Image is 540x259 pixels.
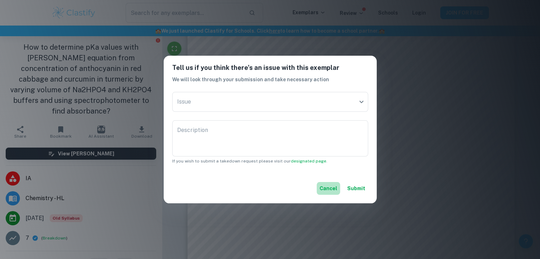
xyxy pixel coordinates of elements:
a: designated page [291,159,326,164]
span: If you wish to submit a takedown request please visit our . [172,159,327,164]
button: Cancel [317,182,340,195]
h6: Tell us if you think there's an issue with this exemplar [172,63,368,73]
h6: We will look through your submission and take necessary action [172,76,368,83]
button: Submit [344,182,368,195]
